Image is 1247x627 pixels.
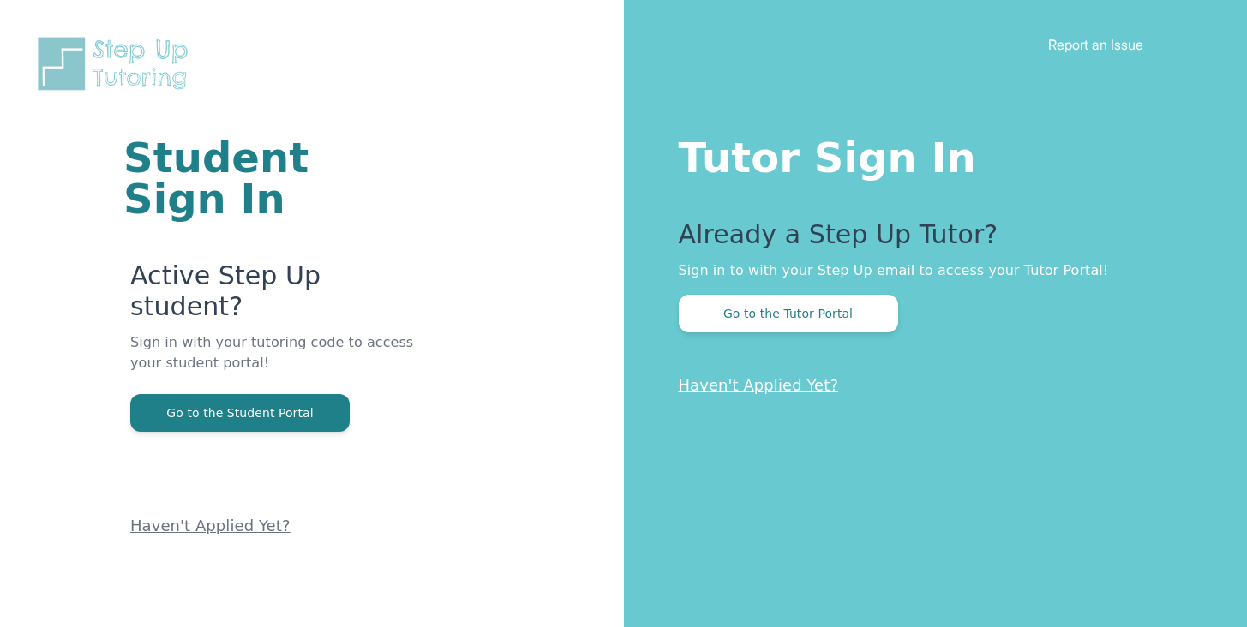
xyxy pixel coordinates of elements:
p: Sign in with your tutoring code to access your student portal! [130,332,418,394]
p: Already a Step Up Tutor? [679,219,1179,260]
p: Active Step Up student? [130,260,418,332]
a: Haven't Applied Yet? [679,376,839,394]
a: Haven't Applied Yet? [130,517,291,534]
p: Sign in to with your Step Up email to access your Tutor Portal! [679,260,1179,281]
img: Step Up Tutoring horizontal logo [34,34,199,93]
a: Go to the Tutor Portal [679,305,898,321]
h1: Student Sign In [123,137,418,219]
a: Report an Issue [1048,36,1143,53]
button: Go to the Tutor Portal [679,295,898,332]
h1: Tutor Sign In [679,130,1179,178]
a: Go to the Student Portal [130,404,350,421]
button: Go to the Student Portal [130,394,350,432]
